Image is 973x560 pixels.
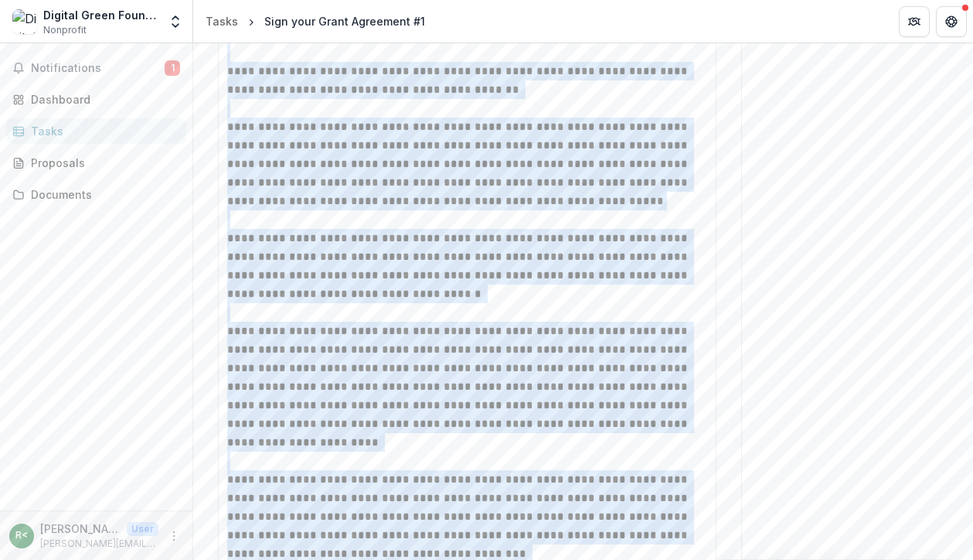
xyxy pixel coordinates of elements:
button: Partners [899,6,930,37]
p: [PERSON_NAME][EMAIL_ADDRESS][DOMAIN_NAME] [40,537,158,551]
button: Get Help [936,6,967,37]
div: Sign your Grant Agreement #1 [264,13,425,29]
span: Nonprofit [43,23,87,37]
button: Open entity switcher [165,6,186,37]
img: Digital Green Foundation [12,9,37,34]
a: Dashboard [6,87,186,112]
nav: breadcrumb [199,10,431,32]
a: Documents [6,182,186,207]
div: Dashboard [31,91,174,108]
a: Tasks [6,118,186,144]
span: 1 [165,60,180,76]
span: Notifications [31,62,165,75]
div: Documents [31,186,174,203]
div: Rikin Gandhi <rikin@digitalgreen.org> [15,531,28,541]
a: Tasks [199,10,244,32]
button: More [165,527,183,545]
div: Digital Green Foundation [43,7,158,23]
div: Tasks [206,13,238,29]
a: Proposals [6,150,186,176]
p: User [127,522,158,536]
button: Notifications1 [6,56,186,80]
p: [PERSON_NAME] <[PERSON_NAME][EMAIL_ADDRESS][DOMAIN_NAME]> [40,521,121,537]
div: Tasks [31,123,174,139]
div: Proposals [31,155,174,171]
